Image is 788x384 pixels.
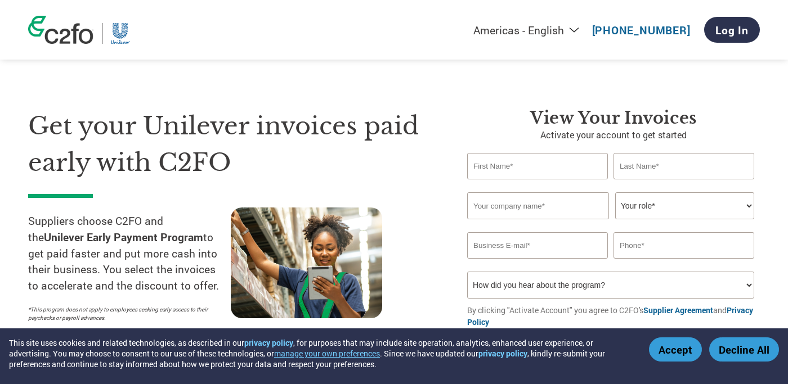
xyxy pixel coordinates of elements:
div: Inavlid Email Address [467,260,608,267]
a: privacy policy [244,337,293,348]
a: privacy policy [478,348,527,359]
h1: Get your Unilever invoices paid early with C2FO [28,108,433,180]
img: Unilever [111,23,130,44]
a: Privacy Policy [467,305,753,327]
input: Last Name* [614,153,754,179]
input: Phone* [614,232,754,259]
button: Decline All [709,337,779,362]
h3: View Your Invoices [467,108,760,128]
div: Inavlid Phone Number [614,260,754,267]
button: Accept [649,337,702,362]
input: Invalid Email format [467,232,608,259]
button: manage your own preferences [274,348,380,359]
select: Title/Role [615,192,754,219]
div: Invalid first name or first name is too long [467,180,608,188]
a: Log In [704,17,760,43]
div: Invalid last name or last name is too long [614,180,754,188]
div: Invalid company name or company name is too long [467,220,754,228]
img: c2fo logo [28,16,93,44]
img: supply chain worker [231,207,382,318]
p: Activate your account to get started [467,128,760,142]
p: By clicking "Activate Account" you agree to C2FO's and [467,304,760,328]
a: [PHONE_NUMBER] [592,23,691,37]
p: Suppliers choose C2FO and the to get paid faster and put more cash into their business. You selec... [28,213,231,294]
input: First Name* [467,153,608,179]
input: Your company name* [467,192,609,219]
p: *This program does not apply to employees seeking early access to their paychecks or payroll adva... [28,305,220,322]
a: Supplier Agreement [643,305,713,315]
div: This site uses cookies and related technologies, as described in our , for purposes that may incl... [9,337,633,369]
strong: Unilever Early Payment Program [44,230,203,244]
